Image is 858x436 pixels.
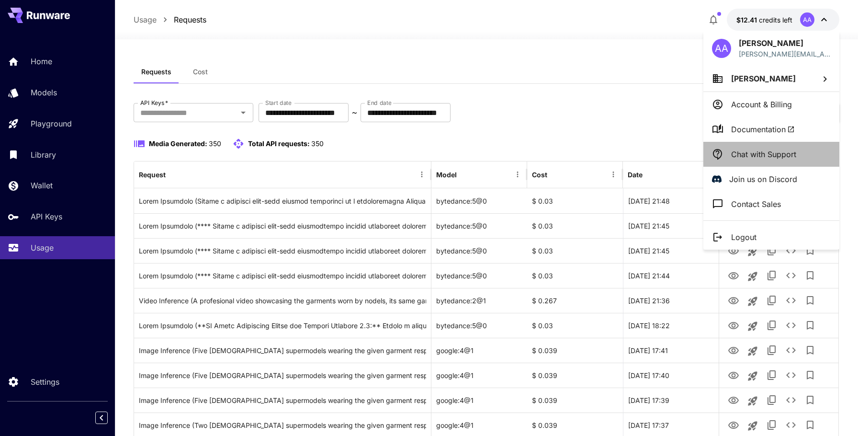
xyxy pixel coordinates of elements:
[731,198,781,210] p: Contact Sales
[703,66,839,92] button: [PERSON_NAME]
[731,231,756,243] p: Logout
[739,37,831,49] p: [PERSON_NAME]
[729,173,797,185] p: Join us on Discord
[731,99,792,110] p: Account & Billing
[739,49,831,59] div: aabhas@ultragames247.com
[731,74,796,83] span: [PERSON_NAME]
[731,124,795,135] span: Documentation
[739,49,831,59] p: [PERSON_NAME][EMAIL_ADDRESS][DOMAIN_NAME]
[731,149,796,160] p: Chat with Support
[712,39,731,58] div: AA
